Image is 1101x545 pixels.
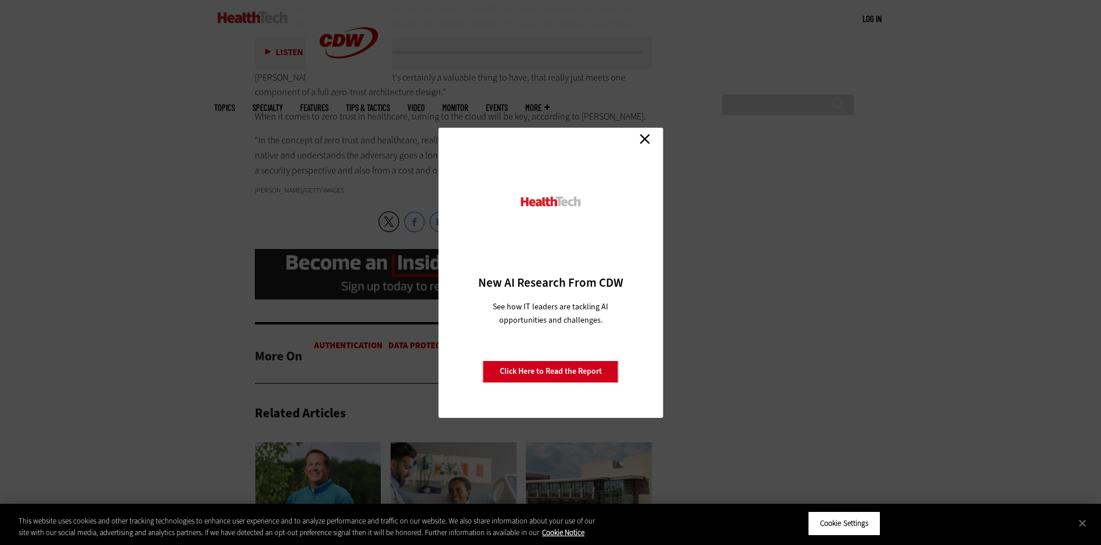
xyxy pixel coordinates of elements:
[459,275,642,291] h3: New AI Research From CDW
[636,131,654,148] a: Close
[542,528,584,537] a: More information about your privacy
[479,300,622,327] p: See how IT leaders are tackling AI opportunities and challenges.
[1070,510,1095,536] button: Close
[808,511,880,536] button: Cookie Settings
[519,196,582,208] img: HealthTech_0.png
[19,515,605,538] div: This website uses cookies and other tracking technologies to enhance user experience and to analy...
[483,360,619,382] a: Click Here to Read the Report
